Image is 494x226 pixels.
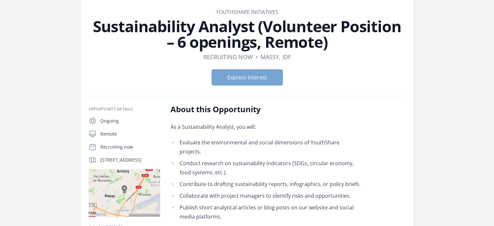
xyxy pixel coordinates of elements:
p: [STREET_ADDRESS] [100,157,160,163]
a: Youthshare Initiatives [216,8,278,16]
li: Publish short analytical articles or blog posts on our website and social media platforms. [171,203,361,221]
p: Ongoing [100,118,160,124]
p: Recruiting now [100,144,160,150]
li: Collaborate with project managers to identify risks and opportunities. [171,191,361,200]
dd: Recruiting now [203,52,253,61]
p: Remote [100,131,160,137]
li: Conduct research on sustainability indicators (SDGs, circular economy, food systems, etc.). [171,159,361,177]
h1: Sustainability Analyst (Volunteer Position – 6 openings, Remote) [89,19,406,50]
h2: About this Opportunity [171,104,361,114]
dd: Massy, IDF [260,52,291,61]
li: Evaluate the environmental and social dimensions of YouthShare projects. [171,138,361,156]
p: As a Sustainability Analyst, you will: [171,122,361,131]
div: • [256,52,258,61]
li: Contribute to drafting sustainability reports, infographics, or policy briefs. [171,179,361,189]
h3: Opportunity Details [89,107,160,112]
img: Map [89,169,160,217]
button: Express Interest [211,69,283,86]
